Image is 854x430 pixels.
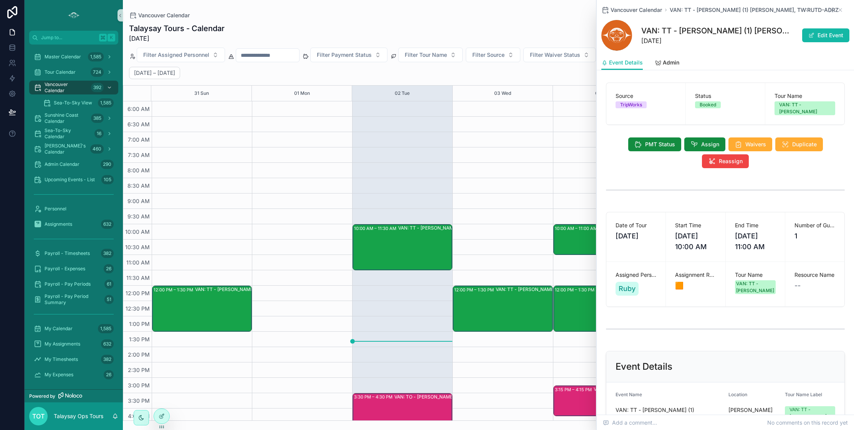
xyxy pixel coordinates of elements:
span: Tour Calendar [45,69,76,75]
span: Source [616,92,676,100]
span: 6:00 AM [126,106,152,112]
span: Date of Tour [616,222,656,229]
div: 105 [101,175,114,184]
button: Select Button [310,48,387,62]
div: 3:15 PM – 4:15 PMVAN: TO - [PERSON_NAME] - [PERSON_NAME] (2) - GYG - GYGWZBGXV6MV [554,386,653,416]
span: 🟧 [675,280,716,291]
span: K [108,35,114,41]
span: My Assignments [45,341,80,347]
button: Assign [684,137,725,151]
a: My Expenses26 [29,368,118,382]
span: Admin Calendar [45,161,79,167]
span: Tour Name Label [785,392,822,397]
span: VAN: TT - [PERSON_NAME] (1) [PERSON_NAME], TW:RUTD-ADRZ [616,406,722,422]
span: 3:30 PM [126,397,152,404]
div: 385 [91,114,104,123]
div: VAN: TT - [PERSON_NAME] [779,101,831,115]
img: App logo [68,9,80,21]
div: 10:00 AM – 11:30 AMVAN: TT - [PERSON_NAME] (1) [PERSON_NAME], TW:YNQZ-QTAQ [353,225,452,270]
button: Edit Event [802,28,849,42]
span: 7:30 AM [126,152,152,158]
button: 03 Wed [494,86,511,101]
div: 61 [104,279,114,289]
span: Sea-To-Sky View [54,100,92,106]
a: Admin [655,56,679,71]
span: -- [794,280,801,291]
button: PMT Status [628,137,681,151]
div: VAN: TT - [PERSON_NAME] [789,406,831,420]
div: 26 [104,264,114,273]
a: Sunshine Coast Calendar385 [29,111,118,125]
span: Filter Assigned Personnel [143,51,209,59]
a: My Timesheets382 [29,352,118,366]
span: Assign [701,141,719,148]
span: Powered by [29,393,55,399]
div: scrollable content [25,45,123,389]
a: Payroll - Pay Period Summary51 [29,293,118,306]
div: 02 Tue [395,86,410,101]
span: [PERSON_NAME] [728,406,779,414]
span: 8:00 AM [126,167,152,174]
button: Select Button [398,48,463,62]
div: 382 [101,249,114,258]
span: 12:30 PM [124,305,152,312]
div: 12:00 PM – 1:30 PMVAN: TT - [PERSON_NAME] (2) [PERSON_NAME] [PERSON_NAME], TW:ZSHK-GVRP [453,286,552,331]
div: VAN: TT - [PERSON_NAME] (1) [PERSON_NAME], ( HUSH TEA ORDER ) TW:[PERSON_NAME]-CKZQ [195,286,293,293]
div: 26 [104,370,114,379]
span: PMT Status [645,141,675,148]
a: Event Details [601,56,643,70]
button: Select Button [523,48,596,62]
span: [DATE] 11:00 AM [735,231,776,252]
h1: VAN: TT - [PERSON_NAME] (1) [PERSON_NAME], TW:RUTD-ADRZ [641,25,792,36]
div: 12:00 PM – 1:30 PMVAN: TT - [PERSON_NAME] (1) [PERSON_NAME], ( HUSH TEA ORDER ) TW:[PERSON_NAME]-... [152,286,252,331]
span: 3:00 PM [126,382,152,389]
a: Payroll - Expenses26 [29,262,118,276]
a: My Calendar1,585 [29,322,118,336]
div: 12:00 PM – 1:30 PM [555,286,596,294]
button: Select Button [137,48,225,62]
div: 10:00 AM – 11:00 AMVAN: TT - [PERSON_NAME] (1) [PERSON_NAME], TW:RUTD-ADRZ [554,225,653,255]
a: Powered by [25,389,123,402]
span: 11:00 AM [124,259,152,266]
div: 290 [101,160,114,169]
span: Vancouver Calendar [45,81,88,94]
span: Filter Source [472,51,505,59]
span: 9:00 AM [126,198,152,204]
span: Personnel [45,206,66,212]
div: 10:00 AM – 11:30 AM [354,225,398,232]
span: Status [695,92,756,100]
button: Duplicate [775,137,823,151]
span: Waivers [745,141,766,148]
span: Admin [663,59,679,66]
span: 4:00 PM [126,413,152,419]
div: 10:00 AM – 11:00 AM [555,225,599,232]
span: My Expenses [45,372,73,378]
div: 3:30 PM – 4:30 PMVAN: TO - [PERSON_NAME] (3) [PERSON_NAME], TW:FQGE-NJWQ [353,394,452,423]
a: Master Calendar1,585 [29,50,118,64]
span: Upcoming Events - List [45,177,95,183]
span: Ruby [619,283,636,294]
span: Event Name [616,392,642,397]
div: 16 [94,129,104,138]
span: [DATE] [641,36,792,45]
span: [PERSON_NAME]'s Calendar [45,143,87,155]
h2: Event Details [616,361,672,373]
span: My Timesheets [45,356,78,362]
button: Waivers [728,137,772,151]
div: 632 [101,220,114,229]
div: 1,585 [88,52,104,61]
div: 12:00 PM – 1:30 PM [154,286,195,294]
div: VAN: TT - [PERSON_NAME] [736,280,774,294]
a: Admin Calendar290 [29,157,118,171]
div: 1,585 [98,98,114,107]
button: 31 Sun [194,86,209,101]
div: VAN: TT - [PERSON_NAME] (2) [PERSON_NAME] [PERSON_NAME], TW:ZSHK-GVRP [496,286,593,293]
div: 460 [90,144,104,154]
span: 1:00 PM [127,321,152,327]
span: 8:30 AM [126,182,152,189]
a: [PERSON_NAME]'s Calendar460 [29,142,118,156]
span: 7:00 AM [126,136,152,143]
span: Event Details [609,59,643,66]
div: VAN: TO - [PERSON_NAME] - [PERSON_NAME] (2) - GYG - GYGWZBGXV6MV [594,386,691,392]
